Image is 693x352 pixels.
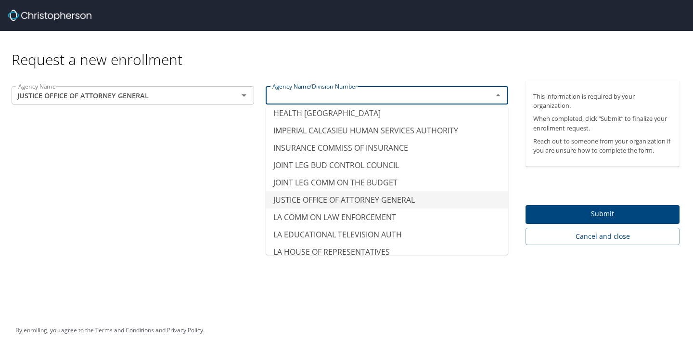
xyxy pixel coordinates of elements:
[237,89,251,102] button: Open
[266,243,508,261] li: LA HOUSE OF REPRESENTATIVES
[491,89,505,102] button: Close
[266,226,508,243] li: LA EDUCATIONAL TELEVISION AUTH
[266,104,508,122] li: HEALTH [GEOGRAPHIC_DATA]
[526,228,680,246] button: Cancel and close
[533,231,672,243] span: Cancel and close
[95,326,154,334] a: Terms and Conditions
[533,208,672,220] span: Submit
[266,139,508,156] li: INSURANCE COMMISS OF INSURANCE
[12,31,687,69] div: Request a new enrollment
[266,209,508,226] li: LA COMM ON LAW ENFORCEMENT
[8,10,91,21] img: cbt logo
[266,191,508,209] li: JUSTICE OFFICE OF ATTORNEY GENERAL
[266,122,508,139] li: IMPERIAL CALCASIEU HUMAN SERVICES AUTHORITY
[533,114,672,132] p: When completed, click “Submit” to finalize your enrollment request.
[533,92,672,110] p: This information is required by your organization.
[266,156,508,174] li: JOINT LEG BUD CONTROL COUNCIL
[15,318,205,342] div: By enrolling, you agree to the and .
[167,326,203,334] a: Privacy Policy
[533,137,672,155] p: Reach out to someone from your organization if you are unsure how to complete the form.
[266,174,508,191] li: JOINT LEG COMM ON THE BUDGET
[526,205,680,224] button: Submit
